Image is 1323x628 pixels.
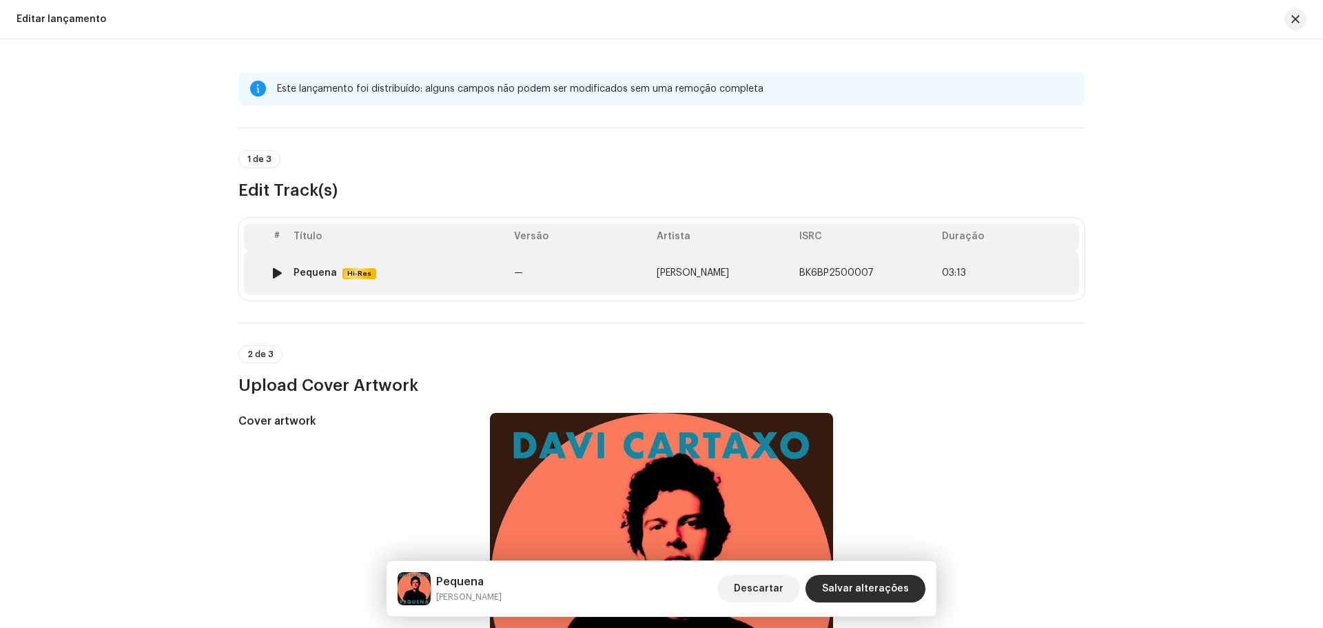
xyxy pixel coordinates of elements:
[238,179,1085,201] h3: Edit Track(s)
[734,575,783,602] span: Descartar
[806,575,925,602] button: Salvar alterações
[247,155,271,163] span: 1 de 3
[822,575,909,602] span: Salvar alterações
[238,413,468,429] h5: Cover artwork
[942,267,966,278] span: 03:13
[398,572,431,605] img: 7d2a16a9-972b-4cb8-981f-8c29df568249
[344,268,375,279] span: Hi-Res
[294,267,337,278] div: Pequena
[794,223,936,251] th: ISRC
[436,574,502,590] h5: Pequena
[651,223,794,251] th: Artista
[514,268,523,278] span: —
[717,575,800,602] button: Descartar
[436,590,502,604] small: Pequena
[288,223,509,251] th: Título
[277,81,1074,97] div: Este lançamento foi distribuído: alguns campos não podem ser modificados sem uma remoção completa
[266,223,288,251] th: #
[509,223,651,251] th: Versão
[799,268,874,278] span: BK6BP2500007
[247,350,274,358] span: 2 de 3
[238,374,1085,396] h3: Upload Cover Artwork
[657,268,729,278] span: Davi Cartaxo
[936,223,1079,251] th: Duração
